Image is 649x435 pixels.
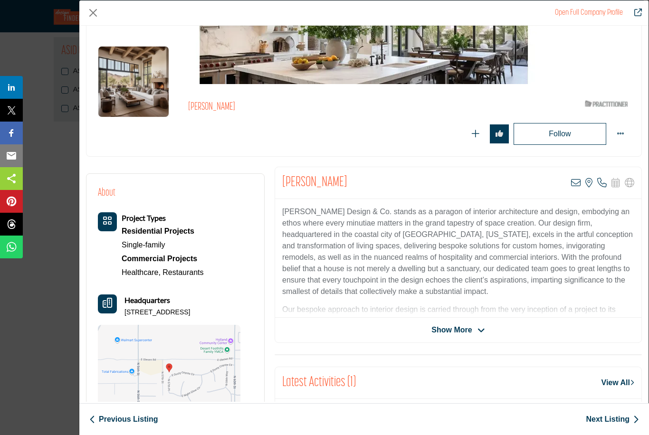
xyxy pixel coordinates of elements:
button: Headquarter icon [98,294,117,313]
a: Previous Listing [89,414,158,425]
a: Project Types [122,214,166,222]
div: Involve the design, construction, or renovation of spaces used for business purposes such as offi... [122,252,204,266]
h2: [PERSON_NAME] [188,101,449,113]
a: Redirect to laura-blomgren [628,7,642,19]
a: Residential Projects [122,224,204,238]
p: Our bespoke approach to interior design is carried through from the very inception of a project t... [282,304,634,407]
a: Single-family [122,241,165,249]
a: Restaurants [162,268,203,276]
img: Location Map [98,325,240,420]
img: laura-blomgren logo [98,46,169,117]
a: Healthcare, [122,268,161,276]
a: Redirect to laura-blomgren [555,9,623,17]
button: Redirect to login page [490,124,509,143]
b: Project Types [122,213,166,222]
h2: About [98,185,115,201]
a: View All [601,377,634,388]
span: Show More [431,324,472,336]
img: ASID Qualified Practitioners [585,98,628,110]
button: Category Icon [98,212,117,231]
h2: Laura Blomgren [282,174,347,191]
button: Redirect to login page [466,124,485,143]
p: [STREET_ADDRESS] [124,308,190,317]
button: Close [86,6,100,20]
b: Headquarters [124,294,170,306]
a: Commercial Projects [122,252,204,266]
a: Next Listing [586,414,639,425]
div: Types of projects range from simple residential renovations to highly complex commercial initiati... [122,224,204,238]
button: Redirect to login [514,123,606,145]
h2: Latest Activities (1) [282,374,356,391]
button: More Options [611,124,630,143]
p: [PERSON_NAME] Design & Co. stands as a paragon of interior architecture and design, embodying an ... [282,206,634,297]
